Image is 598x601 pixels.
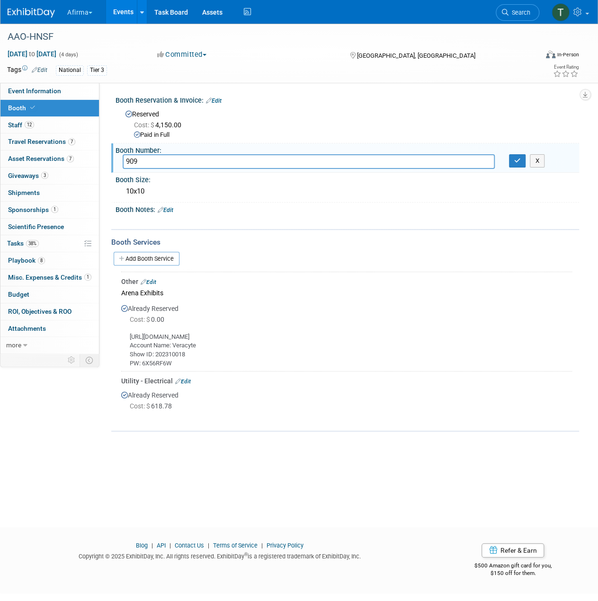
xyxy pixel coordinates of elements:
[357,52,475,59] span: [GEOGRAPHIC_DATA], [GEOGRAPHIC_DATA]
[123,107,572,140] div: Reserved
[0,100,99,116] a: Booth
[0,219,99,235] a: Scientific Presence
[0,150,99,167] a: Asset Reservations7
[244,552,248,557] sup: ®
[8,138,75,145] span: Travel Reservations
[7,550,433,561] div: Copyright © 2025 ExhibitDay, Inc. All rights reserved. ExhibitDay is a registered trademark of Ex...
[121,386,572,419] div: Already Reserved
[6,341,21,349] span: more
[8,155,74,162] span: Asset Reservations
[482,543,544,557] a: Refer & Earn
[121,277,572,286] div: Other
[8,104,37,112] span: Booth
[175,378,191,385] a: Edit
[141,279,156,285] a: Edit
[136,542,148,549] a: Blog
[80,354,99,366] td: Toggle Event Tabs
[87,65,107,75] div: Tier 3
[8,8,55,18] img: ExhibitDay
[116,93,579,106] div: Booth Reservation & Invoice:
[205,542,212,549] span: |
[158,207,173,213] a: Edit
[154,50,210,60] button: Committed
[121,286,572,299] div: Arena Exhibits
[51,206,58,213] span: 1
[496,49,579,63] div: Event Format
[0,117,99,133] a: Staff12
[546,51,555,58] img: Format-Inperson.png
[0,286,99,303] a: Budget
[496,4,539,21] a: Search
[7,239,39,247] span: Tasks
[56,65,84,75] div: National
[8,121,34,129] span: Staff
[26,240,39,247] span: 38%
[111,237,579,247] div: Booth Services
[114,252,179,265] a: Add Booth Service
[8,87,61,95] span: Event Information
[130,402,176,410] span: 618.78
[8,172,48,179] span: Giveaways
[509,9,530,16] span: Search
[167,542,173,549] span: |
[8,291,29,298] span: Budget
[134,121,155,129] span: Cost: $
[447,569,580,577] div: $150 off for them.
[130,316,151,323] span: Cost: $
[25,121,34,128] span: 12
[0,185,99,201] a: Shipments
[68,138,75,145] span: 7
[134,121,185,129] span: 4,150.00
[121,325,572,368] div: [URL][DOMAIN_NAME] Account Name: Veracyte Show ID: 202310018 PW: 6X56RF6W
[7,50,57,58] span: [DATE] [DATE]
[0,202,99,218] a: Sponsorships1
[149,542,155,549] span: |
[8,274,91,281] span: Misc. Expenses & Credits
[116,173,579,185] div: Booth Size:
[7,65,47,76] td: Tags
[0,133,99,150] a: Travel Reservations7
[0,83,99,99] a: Event Information
[58,52,78,58] span: (4 days)
[267,542,303,549] a: Privacy Policy
[8,223,64,230] span: Scientific Presence
[116,203,579,215] div: Booth Notes:
[67,155,74,162] span: 7
[8,325,46,332] span: Attachments
[63,354,80,366] td: Personalize Event Tab Strip
[206,97,222,104] a: Edit
[8,206,58,213] span: Sponsorships
[0,252,99,269] a: Playbook8
[0,235,99,252] a: Tasks38%
[123,184,572,199] div: 10x10
[157,542,166,549] a: API
[27,50,36,58] span: to
[134,131,572,140] div: Paid in Full
[175,542,204,549] a: Contact Us
[0,168,99,184] a: Giveaways3
[553,65,579,70] div: Event Rating
[84,274,91,281] span: 1
[121,376,572,386] div: Utility - Electrical
[0,320,99,337] a: Attachments
[4,28,530,45] div: AAO-HNSF
[41,172,48,179] span: 3
[0,337,99,354] a: more
[0,269,99,286] a: Misc. Expenses & Credits1
[121,299,572,368] div: Already Reserved
[552,3,570,21] img: Taylor Sebesta
[447,556,580,577] div: $500 Amazon gift card for you,
[130,402,151,410] span: Cost: $
[259,542,265,549] span: |
[8,256,45,264] span: Playbook
[30,105,35,110] i: Booth reservation complete
[530,154,544,168] button: X
[0,303,99,320] a: ROI, Objectives & ROO
[32,67,47,73] a: Edit
[213,542,258,549] a: Terms of Service
[8,308,71,315] span: ROI, Objectives & ROO
[130,316,168,323] span: 0.00
[8,189,40,196] span: Shipments
[557,51,579,58] div: In-Person
[116,143,579,155] div: Booth Number:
